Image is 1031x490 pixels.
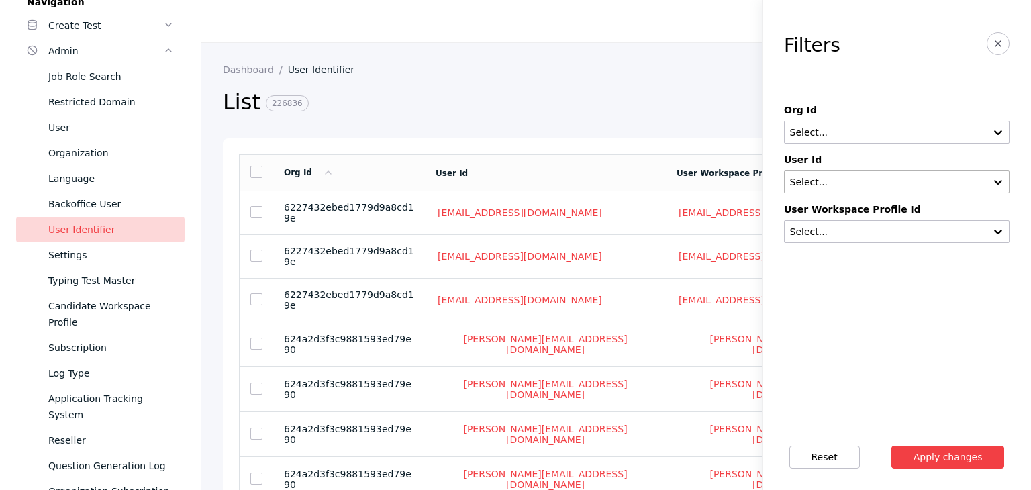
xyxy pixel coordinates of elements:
[677,378,907,401] a: [PERSON_NAME][EMAIL_ADDRESS][DOMAIN_NAME]
[48,145,174,161] div: Organization
[16,242,185,268] a: Settings
[223,64,288,75] a: Dashboard
[16,386,185,428] a: Application Tracking System
[677,168,794,178] a: User Workspace Profile Id
[436,423,655,446] a: [PERSON_NAME][EMAIL_ADDRESS][DOMAIN_NAME]
[284,289,414,311] span: 6227432ebed1779d9a8cd19e
[48,458,174,474] div: Question Generation Log
[677,250,845,262] a: [EMAIL_ADDRESS][DOMAIN_NAME]
[16,166,185,191] a: Language
[284,379,411,400] span: 624a2d3f3c9881593ed79e90
[16,293,185,335] a: Candidate Workspace Profile
[48,391,174,423] div: Application Tracking System
[784,105,1010,115] label: Org Id
[16,115,185,140] a: User
[436,333,655,356] a: [PERSON_NAME][EMAIL_ADDRESS][DOMAIN_NAME]
[16,335,185,360] a: Subscription
[288,64,365,75] a: User Identifier
[284,424,411,445] span: 624a2d3f3c9881593ed79e90
[16,453,185,479] a: Question Generation Log
[16,89,185,115] a: Restricted Domain
[784,35,840,56] h3: Filters
[284,246,414,267] span: 6227432ebed1779d9a8cd19e
[48,222,174,238] div: User Identifier
[16,140,185,166] a: Organization
[284,202,414,224] span: 6227432ebed1779d9a8cd19e
[16,64,185,89] a: Job Role Search
[16,360,185,386] a: Log Type
[48,68,174,85] div: Job Role Search
[784,204,1010,215] label: User Workspace Profile Id
[16,191,185,217] a: Backoffice User
[677,294,845,306] a: [EMAIL_ADDRESS][DOMAIN_NAME]
[48,432,174,448] div: Reseller
[891,446,1005,469] button: Apply changes
[48,17,163,34] div: Create Test
[16,428,185,453] a: Reseller
[436,168,468,178] a: User Id
[48,94,174,110] div: Restricted Domain
[48,298,174,330] div: Candidate Workspace Profile
[436,294,604,306] a: [EMAIL_ADDRESS][DOMAIN_NAME]
[48,365,174,381] div: Log Type
[284,168,334,177] a: Org Id
[48,170,174,187] div: Language
[48,196,174,212] div: Backoffice User
[784,154,1010,165] label: User Id
[677,207,845,219] a: [EMAIL_ADDRESS][DOMAIN_NAME]
[284,469,411,490] span: 624a2d3f3c9881593ed79e90
[48,273,174,289] div: Typing Test Master
[266,95,309,111] span: 226836
[48,340,174,356] div: Subscription
[48,119,174,136] div: User
[48,247,174,263] div: Settings
[436,207,604,219] a: [EMAIL_ADDRESS][DOMAIN_NAME]
[16,217,185,242] a: User Identifier
[284,334,411,355] span: 624a2d3f3c9881593ed79e90
[436,378,655,401] a: [PERSON_NAME][EMAIL_ADDRESS][DOMAIN_NAME]
[677,423,907,446] a: [PERSON_NAME][EMAIL_ADDRESS][DOMAIN_NAME]
[48,43,163,59] div: Admin
[16,268,185,293] a: Typing Test Master
[677,333,907,356] a: [PERSON_NAME][EMAIL_ADDRESS][DOMAIN_NAME]
[436,250,604,262] a: [EMAIL_ADDRESS][DOMAIN_NAME]
[789,446,860,469] button: Reset
[223,89,926,117] h2: List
